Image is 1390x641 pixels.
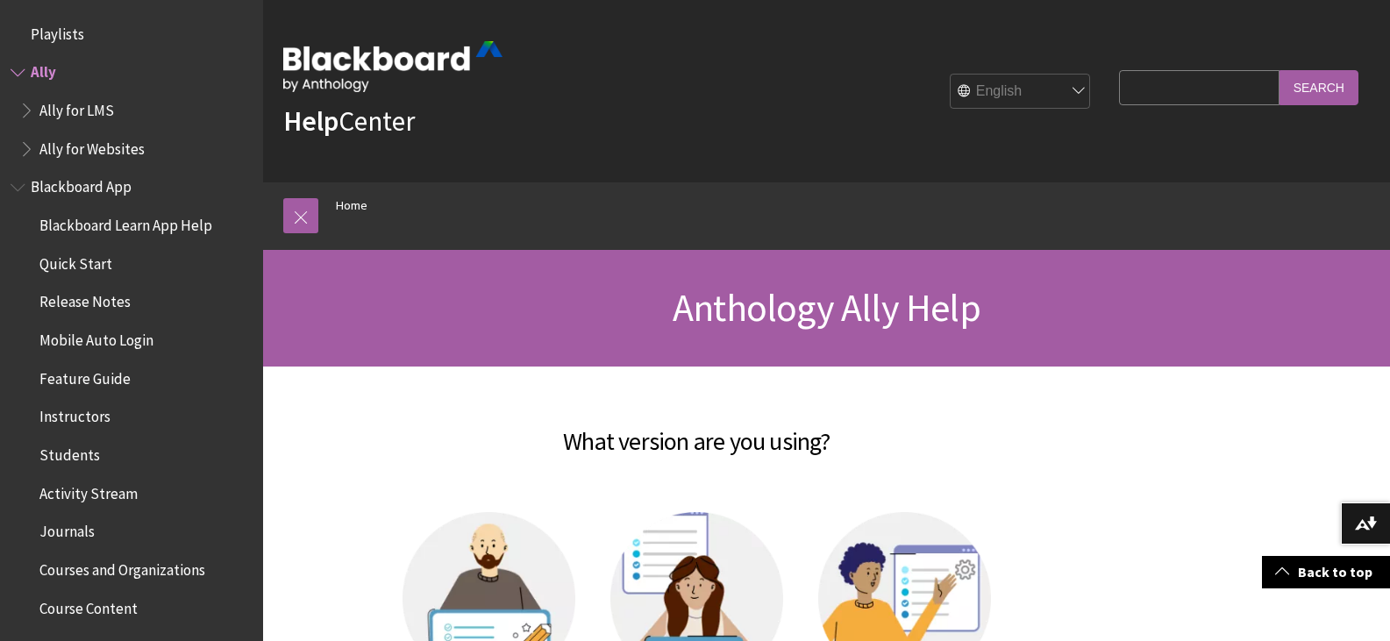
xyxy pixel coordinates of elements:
a: Back to top [1262,556,1390,588]
a: Home [336,195,367,217]
span: Blackboard App [31,173,132,196]
span: Courses and Organizations [39,555,205,579]
span: Ally for Websites [39,134,145,158]
span: Ally for LMS [39,96,114,119]
a: HelpCenter [283,103,415,139]
nav: Book outline for Playlists [11,19,253,49]
span: Mobile Auto Login [39,325,153,349]
span: Ally [31,58,56,82]
input: Search [1280,70,1358,104]
span: Blackboard Learn App Help [39,210,212,234]
span: Students [39,440,100,464]
span: Activity Stream [39,479,138,502]
nav: Book outline for Anthology Ally Help [11,58,253,164]
span: Feature Guide [39,364,131,388]
span: Anthology Ally Help [673,283,980,331]
span: Release Notes [39,288,131,311]
span: Course Content [39,594,138,617]
span: Playlists [31,19,84,43]
h2: What version are you using? [281,402,1113,459]
span: Quick Start [39,249,112,273]
img: Blackboard by Anthology [283,41,503,92]
select: Site Language Selector [951,75,1091,110]
strong: Help [283,103,339,139]
span: Journals [39,517,95,541]
span: Instructors [39,402,110,426]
